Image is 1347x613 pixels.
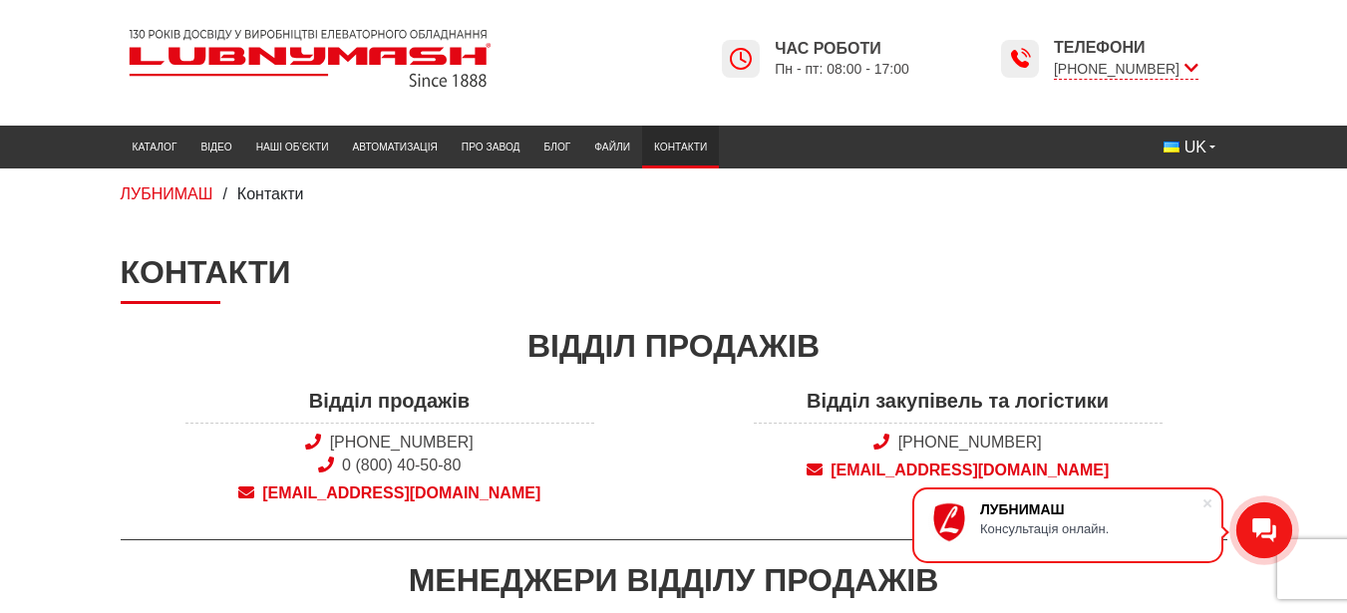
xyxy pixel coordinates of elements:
a: Про завод [450,131,532,163]
a: [PHONE_NUMBER] [330,434,474,451]
div: Відділ продажів [121,324,1227,369]
span: / [222,185,226,202]
span: [PHONE_NUMBER] [1054,59,1198,80]
div: ЛУБНИМАШ [980,501,1201,517]
span: UK [1184,137,1206,158]
a: 0 (800) 40-50-80 [342,457,461,473]
span: Відділ закупівель та логістики [754,387,1163,424]
span: Час роботи [775,38,909,60]
span: Пн - пт: 08:00 - 17:00 [775,60,909,79]
img: Українська [1164,142,1179,153]
span: Контакти [237,185,304,202]
span: Телефони [1054,37,1198,59]
button: UK [1152,131,1227,164]
a: Блог [532,131,583,163]
h1: Контакти [121,253,1227,303]
a: [EMAIL_ADDRESS][DOMAIN_NAME] [185,482,594,504]
a: [PHONE_NUMBER] [898,434,1042,451]
a: Відео [188,131,243,163]
a: Наші об’єкти [244,131,341,163]
a: Контакти [642,131,719,163]
a: Файли [582,131,642,163]
a: Каталог [121,131,189,163]
div: Менеджери відділу продажів [121,558,1227,603]
img: Lubnymash time icon [1008,47,1032,71]
span: Відділ продажів [185,387,594,424]
a: [EMAIL_ADDRESS][DOMAIN_NAME] [754,460,1163,481]
img: Lubnymash time icon [729,47,753,71]
a: ЛУБНИМАШ [121,185,213,202]
img: Lubnymash [121,21,500,96]
div: Консультація онлайн. [980,521,1201,536]
a: Автоматизація [341,131,450,163]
